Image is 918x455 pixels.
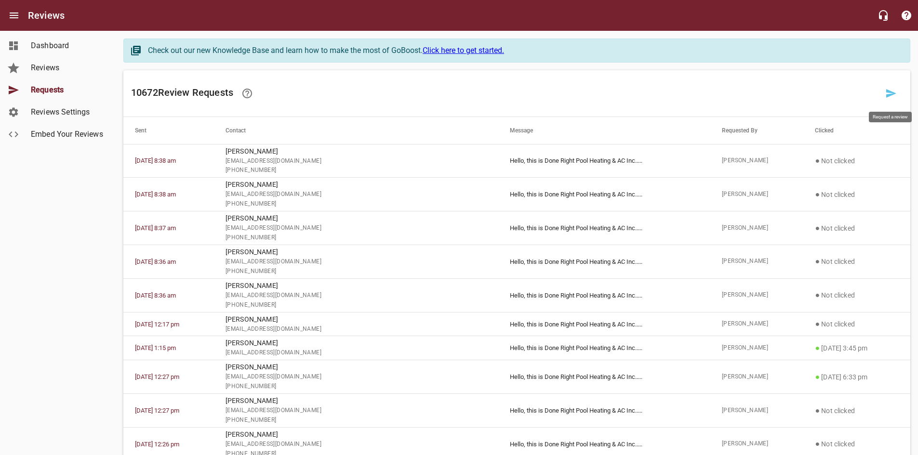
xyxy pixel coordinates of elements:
[135,441,179,448] a: [DATE] 12:26 pm
[226,429,487,440] p: [PERSON_NAME]
[31,62,104,74] span: Reviews
[815,222,899,234] p: Not clicked
[815,289,899,301] p: Not clicked
[815,439,820,448] span: ●
[815,406,820,415] span: ●
[135,321,179,328] a: [DATE] 12:17 pm
[226,213,487,223] p: [PERSON_NAME]
[722,406,792,416] span: [PERSON_NAME]
[226,281,487,291] p: [PERSON_NAME]
[722,372,792,382] span: [PERSON_NAME]
[498,278,710,312] td: Hello, this is Done Right Pool Heating & AC Inc.. ...
[722,319,792,329] span: [PERSON_NAME]
[498,312,710,336] td: Hello, this is Done Right Pool Heating & AC Inc.. ...
[226,416,487,425] span: [PHONE_NUMBER]
[214,117,498,144] th: Contact
[815,155,899,167] p: Not clicked
[226,372,487,382] span: [EMAIL_ADDRESS][DOMAIN_NAME]
[423,46,504,55] a: Click here to get started.
[815,223,820,233] span: ●
[135,292,176,299] a: [DATE] 8:36 am
[498,360,710,394] td: Hello, this is Done Right Pool Heating & AC Inc.. ...
[815,318,899,330] p: Not clicked
[498,336,710,360] td: Hello, this is Done Right Pool Heating & AC Inc.. ...
[226,223,487,233] span: [EMAIL_ADDRESS][DOMAIN_NAME]
[28,8,65,23] h6: Reviews
[498,245,710,278] td: Hello, this is Done Right Pool Heating & AC Inc.. ...
[31,84,104,96] span: Requests
[226,348,487,358] span: [EMAIL_ADDRESS][DOMAIN_NAME]
[226,325,487,334] span: [EMAIL_ADDRESS][DOMAIN_NAME]
[226,382,487,391] span: [PHONE_NUMBER]
[722,290,792,300] span: [PERSON_NAME]
[135,157,176,164] a: [DATE] 8:38 am
[226,300,487,310] span: [PHONE_NUMBER]
[135,224,176,232] a: [DATE] 8:37 am
[722,439,792,449] span: [PERSON_NAME]
[815,405,899,416] p: Not clicked
[226,199,487,209] span: [PHONE_NUMBER]
[895,4,918,27] button: Support Portal
[722,257,792,266] span: [PERSON_NAME]
[135,258,176,265] a: [DATE] 8:36 am
[815,343,820,352] span: ●
[815,256,899,267] p: Not clicked
[226,291,487,300] span: [EMAIL_ADDRESS][DOMAIN_NAME]
[131,82,879,105] h6: 10672 Review Request s
[123,117,214,144] th: Sent
[148,45,900,56] div: Check out our new Knowledge Base and learn how to make the most of GoBoost.
[710,117,804,144] th: Requested By
[498,394,710,428] td: Hello, this is Done Right Pool Heating & AC Inc.. ...
[815,156,820,165] span: ●
[872,4,895,27] button: Live Chat
[722,190,792,199] span: [PERSON_NAME]
[226,406,487,416] span: [EMAIL_ADDRESS][DOMAIN_NAME]
[226,338,487,348] p: [PERSON_NAME]
[2,4,26,27] button: Open drawer
[498,211,710,245] td: Hello, this is Done Right Pool Heating & AC Inc.. ...
[815,372,820,381] span: ●
[31,129,104,140] span: Embed Your Reviews
[31,40,104,52] span: Dashboard
[815,190,820,199] span: ●
[135,373,179,380] a: [DATE] 12:27 pm
[722,343,792,353] span: [PERSON_NAME]
[226,146,487,156] p: [PERSON_NAME]
[815,319,820,328] span: ●
[498,117,710,144] th: Message
[815,189,899,200] p: Not clicked
[722,156,792,166] span: [PERSON_NAME]
[815,257,820,266] span: ●
[803,117,910,144] th: Clicked
[226,267,487,276] span: [PHONE_NUMBER]
[135,191,176,198] a: [DATE] 8:38 am
[31,106,104,118] span: Reviews Settings
[815,342,899,354] p: [DATE] 3:45 pm
[226,190,487,199] span: [EMAIL_ADDRESS][DOMAIN_NAME]
[236,82,259,105] a: Learn how requesting reviews can improve your online presence
[226,166,487,175] span: [PHONE_NUMBER]
[815,290,820,299] span: ●
[226,440,487,449] span: [EMAIL_ADDRESS][DOMAIN_NAME]
[135,344,176,351] a: [DATE] 1:15 pm
[135,407,179,414] a: [DATE] 12:27 pm
[498,144,710,178] td: Hello, this is Done Right Pool Heating & AC Inc.. ...
[815,371,899,383] p: [DATE] 6:33 pm
[226,247,487,257] p: [PERSON_NAME]
[498,178,710,211] td: Hello, this is Done Right Pool Heating & AC Inc.. ...
[226,233,487,243] span: [PHONE_NUMBER]
[722,223,792,233] span: [PERSON_NAME]
[226,257,487,267] span: [EMAIL_ADDRESS][DOMAIN_NAME]
[226,396,487,406] p: [PERSON_NAME]
[815,438,899,450] p: Not clicked
[226,180,487,190] p: [PERSON_NAME]
[226,156,487,166] span: [EMAIL_ADDRESS][DOMAIN_NAME]
[226,362,487,372] p: [PERSON_NAME]
[226,314,487,325] p: [PERSON_NAME]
